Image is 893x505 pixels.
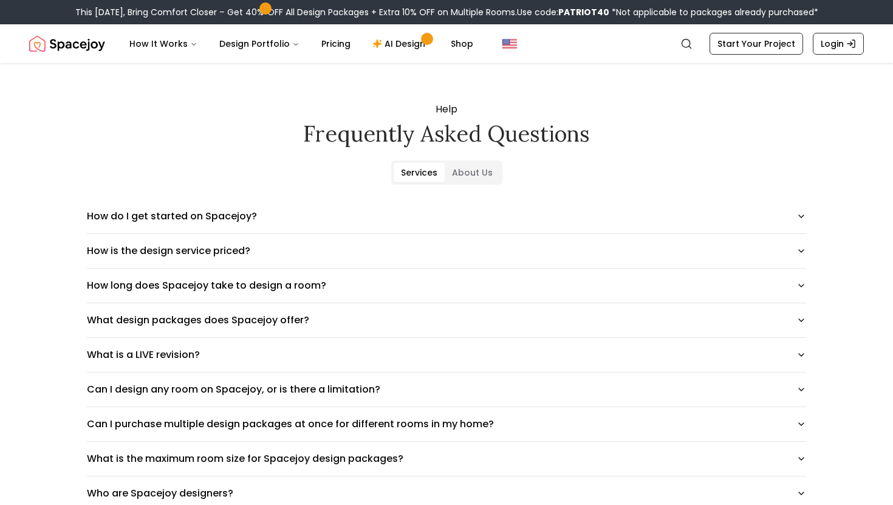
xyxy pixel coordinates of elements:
button: How is the design service priced? [87,234,806,268]
a: AI Design [363,32,439,56]
h2: Frequently asked questions [67,122,826,146]
div: This [DATE], Bring Comfort Closer – Get 40% OFF All Design Packages + Extra 10% OFF on Multiple R... [75,6,818,18]
a: Login [813,33,864,55]
a: Pricing [312,32,360,56]
a: Start Your Project [710,33,803,55]
button: Design Portfolio [210,32,309,56]
div: Help [67,102,826,146]
button: How long does Spacejoy take to design a room? [87,269,806,303]
button: How do I get started on Spacejoy? [87,199,806,233]
button: Can I design any room on Spacejoy, or is there a limitation? [87,373,806,407]
img: United States [502,36,517,51]
span: *Not applicable to packages already purchased* [609,6,818,18]
nav: Global [29,24,864,63]
button: Can I purchase multiple design packages at once for different rooms in my home? [87,407,806,441]
nav: Main [120,32,483,56]
button: How It Works [120,32,207,56]
a: Shop [441,32,483,56]
a: Spacejoy [29,32,105,56]
img: Spacejoy Logo [29,32,105,56]
button: Services [394,163,445,182]
button: What is a LIVE revision? [87,338,806,372]
span: Use code: [517,6,609,18]
button: What design packages does Spacejoy offer? [87,303,806,337]
b: PATRIOT40 [558,6,609,18]
button: About Us [445,163,500,182]
button: What is the maximum room size for Spacejoy design packages? [87,442,806,476]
